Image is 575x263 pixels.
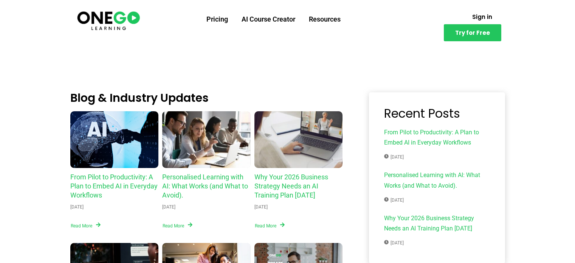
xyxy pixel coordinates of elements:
[384,170,490,205] a: Personalised Learning with AI: What Works (and What to Avoid).[DATE]
[235,9,302,29] a: AI Course Creator
[254,111,343,168] a: Why Your 2026 Business Strategy Needs an AI Training Plan Today
[384,107,490,120] h3: Recent Posts
[302,9,347,29] a: Resources
[70,173,158,199] a: From Pilot to Productivity: A Plan to Embed AI in Everyday Workflows
[254,203,268,211] div: [DATE]
[200,9,235,29] a: Pricing
[162,173,248,199] a: Personalised Learning with AI: What Works (and What to Avoid).
[70,111,159,168] a: From Pilot to Productivity: A Plan to Embed AI in Everyday Workflows
[472,14,492,20] span: Sign in
[384,239,404,247] span: [DATE]
[384,127,490,149] span: From Pilot to Productivity: A Plan to Embed AI in Everyday Workflows
[254,173,328,199] a: Why Your 2026 Business Strategy Needs an AI Training Plan [DATE]
[384,196,404,204] span: [DATE]
[162,203,175,211] div: [DATE]
[70,203,84,211] div: [DATE]
[254,222,285,230] a: Read More
[70,92,343,104] h2: Blog & Industry Updates
[162,111,251,168] a: Personalised Learning with AI: What Works (and What to Avoid).
[162,222,193,230] a: Read More
[384,127,490,162] a: From Pilot to Productivity: A Plan to Embed AI in Everyday Workflows[DATE]
[444,24,501,41] a: Try for Free
[384,153,404,161] span: [DATE]
[455,30,490,36] span: Try for Free
[384,170,490,192] span: Personalised Learning with AI: What Works (and What to Avoid).
[463,9,501,24] a: Sign in
[384,213,490,235] span: Why Your 2026 Business Strategy Needs an AI Training Plan [DATE]
[384,213,490,248] a: Why Your 2026 Business Strategy Needs an AI Training Plan [DATE][DATE]
[70,222,101,230] a: Read More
